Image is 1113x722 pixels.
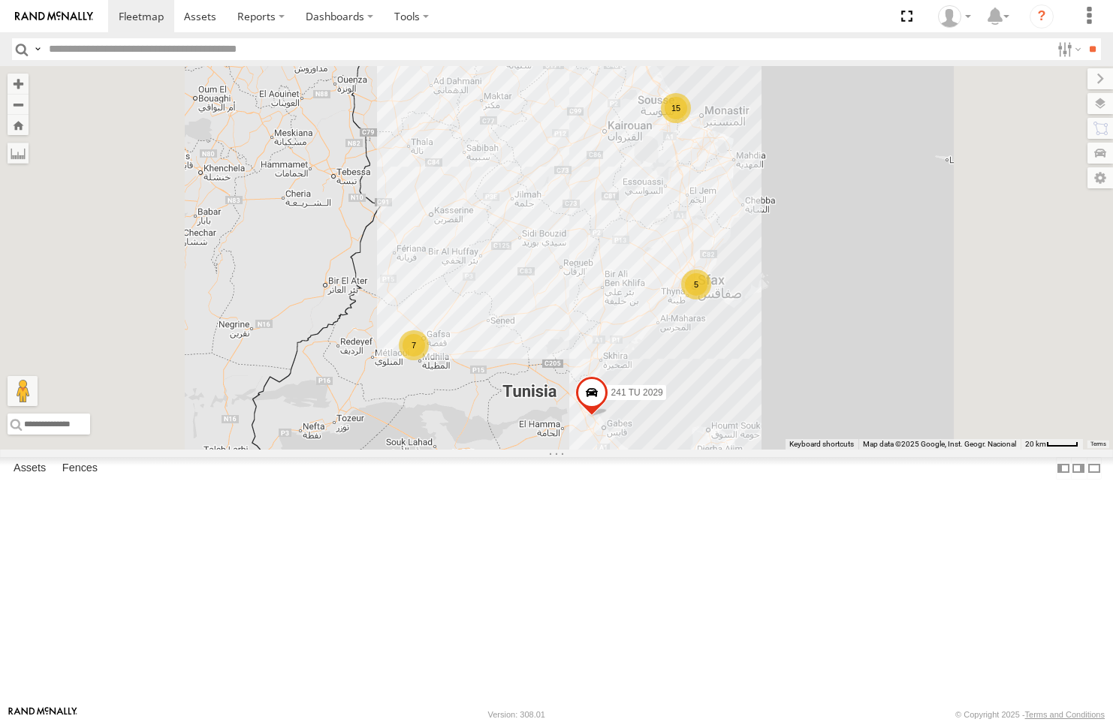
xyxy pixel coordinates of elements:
[15,11,93,22] img: rand-logo.svg
[488,710,545,719] div: Version: 308.01
[8,94,29,115] button: Zoom out
[55,458,105,479] label: Fences
[611,387,663,398] span: 241 TU 2029
[8,707,77,722] a: Visit our Website
[681,269,711,299] div: 5
[8,376,38,406] button: Drag Pegman onto the map to open Street View
[1051,38,1084,60] label: Search Filter Options
[1030,5,1054,29] i: ?
[8,143,29,164] label: Measure
[32,38,44,60] label: Search Query
[1087,457,1102,479] label: Hide Summary Table
[1021,439,1083,450] button: Map Scale: 20 km per 39 pixels
[863,440,1016,448] span: Map data ©2025 Google, Inst. Geogr. Nacional
[789,439,854,450] button: Keyboard shortcuts
[933,5,976,28] div: Nejah Benkhalifa
[661,93,691,123] div: 15
[399,330,429,360] div: 7
[1025,710,1105,719] a: Terms and Conditions
[1090,441,1106,447] a: Terms (opens in new tab)
[8,115,29,135] button: Zoom Home
[1025,440,1046,448] span: 20 km
[6,458,53,479] label: Assets
[1056,457,1071,479] label: Dock Summary Table to the Left
[8,74,29,94] button: Zoom in
[955,710,1105,719] div: © Copyright 2025 -
[1071,457,1086,479] label: Dock Summary Table to the Right
[1087,167,1113,188] label: Map Settings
